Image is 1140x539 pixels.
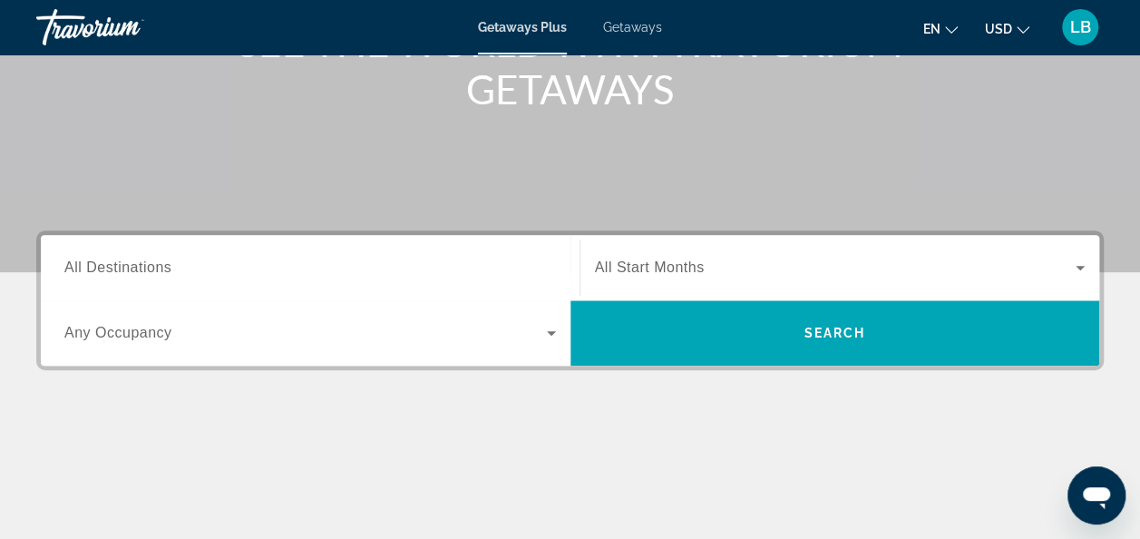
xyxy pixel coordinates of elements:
div: Search widget [41,235,1099,366]
iframe: Button to launch messaging window [1067,466,1125,524]
a: Getaways Plus [478,20,567,34]
span: All Start Months [595,260,705,275]
span: LB [1070,18,1091,36]
span: All Destinations [64,260,171,275]
button: Change language [923,15,958,42]
span: USD [985,22,1012,36]
span: Search [804,326,865,340]
a: Getaways [603,20,662,34]
span: en [923,22,940,36]
button: Search [570,300,1100,366]
h1: SEE THE WORLD WITH TRAVORIUM GETAWAYS [230,18,911,113]
button: Change currency [985,15,1029,42]
a: Travorium [36,4,218,51]
button: User Menu [1057,8,1104,46]
span: Any Occupancy [64,325,172,340]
